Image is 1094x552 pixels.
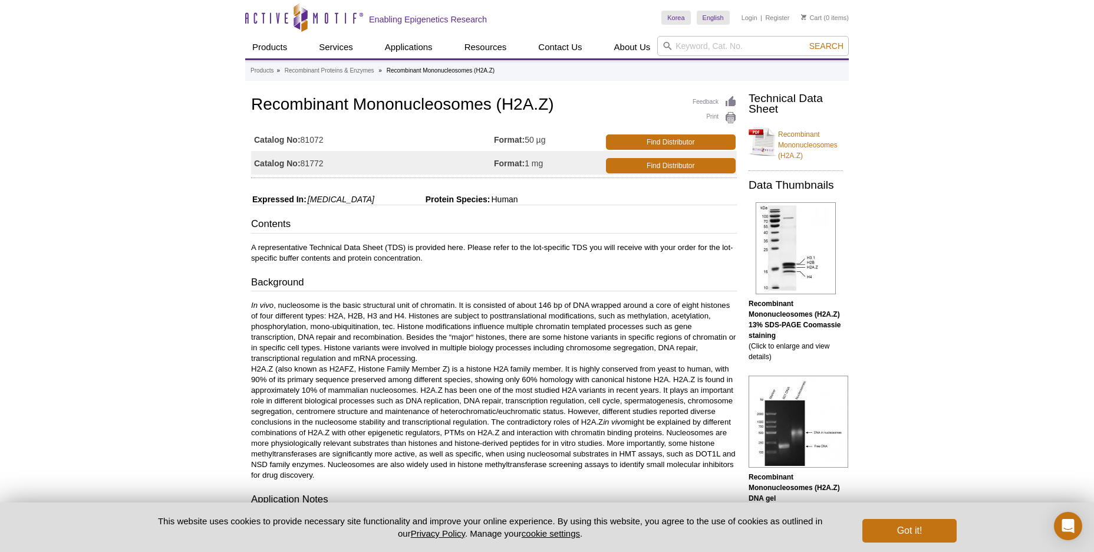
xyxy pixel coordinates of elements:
[749,473,840,502] b: Recombinant Mononucleosomes (H2A.Z) DNA gel
[411,528,465,538] a: Privacy Policy
[603,418,625,426] i: in vivo
[806,41,847,51] button: Search
[490,195,518,204] span: Human
[697,11,730,25] a: English
[377,195,490,204] span: Protein Species:
[285,65,374,76] a: Recombinant Proteins & Enzymes
[809,41,843,51] span: Search
[494,158,525,169] strong: Format:
[378,36,440,58] a: Applications
[276,67,280,74] li: »
[760,11,762,25] li: |
[245,36,294,58] a: Products
[494,134,525,145] strong: Format:
[749,93,843,114] h2: Technical Data Sheet
[308,195,374,204] i: [MEDICAL_DATA]
[606,158,736,173] a: Find Distributor
[251,217,737,234] h3: Contents
[457,36,514,58] a: Resources
[531,36,589,58] a: Contact Us
[749,180,843,190] h2: Data Thumbnails
[494,127,603,151] td: 50 µg
[251,275,737,292] h3: Background
[1054,512,1082,540] div: Open Intercom Messenger
[749,122,843,161] a: Recombinant Mononucleosomes (H2A.Z)
[251,151,494,175] td: 81772
[251,300,737,481] p: , nucleosome is the basic structural unit of chromatin. It is consisted of about 146 bp of DNA wr...
[862,519,957,543] button: Got it!
[657,36,849,56] input: Keyword, Cat. No.
[312,36,360,58] a: Services
[378,67,382,74] li: »
[742,14,757,22] a: Login
[606,134,736,150] a: Find Distributor
[749,300,841,340] b: Recombinant Mononucleosomes (H2A.Z) 13% SDS-PAGE Coomassie staining
[749,472,843,525] p: (Click to enlarge and view details)
[251,195,307,204] span: Expressed In:
[765,14,789,22] a: Register
[251,301,273,310] i: In vivo
[251,65,273,76] a: Products
[254,158,301,169] strong: Catalog No:
[251,127,494,151] td: 81072
[801,11,849,25] li: (0 items)
[749,376,848,468] img: Recombinant Mononucleosomes (H2A.Z) DNA gel
[387,67,495,74] li: Recombinant Mononucleosomes (H2A.Z)
[254,134,301,145] strong: Catalog No:
[749,298,843,362] p: (Click to enlarge and view details)
[369,14,487,25] h2: Enabling Epigenetics Research
[756,202,836,294] img: Recombinant Mononucleosomes (H2A.Z) 13% SDS-PAGE Coomassie staining
[251,96,737,116] h1: Recombinant Mononucleosomes (H2A.Z)
[137,515,843,540] p: This website uses cookies to provide necessary site functionality and improve your online experie...
[801,14,822,22] a: Cart
[522,528,580,538] button: cookie settings
[693,96,737,109] a: Feedback
[251,492,737,509] h3: Application Notes
[801,14,806,20] img: Your Cart
[661,11,690,25] a: Korea
[693,111,737,124] a: Print
[251,242,737,264] p: A representative Technical Data Sheet (TDS) is provided here. Please refer to the lot-specific TD...
[494,151,603,175] td: 1 mg
[607,36,658,58] a: About Us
